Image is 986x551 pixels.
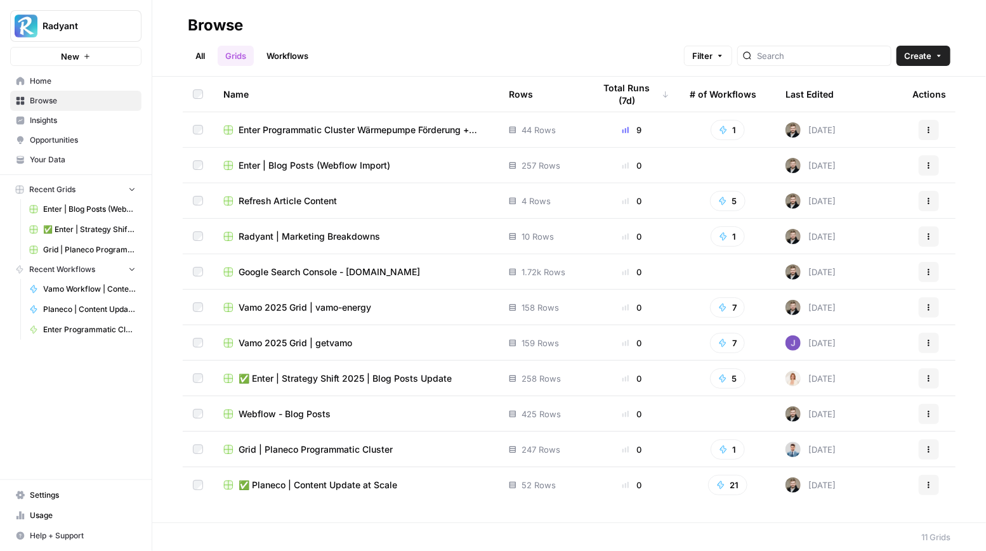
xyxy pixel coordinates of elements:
[23,219,141,240] a: ✅ Enter | Strategy Shift 2025 | Blog Posts Update
[595,266,669,278] div: 0
[595,479,669,491] div: 0
[786,229,801,244] img: ecpvl7mahf9b6ie0ga0hs1zzfa5z
[710,297,745,318] button: 7
[61,50,79,63] span: New
[43,244,136,256] span: Grid | Planeco Programmatic Cluster
[786,264,801,280] img: ecpvl7mahf9b6ie0ga0hs1zzfa5z
[786,300,801,315] img: ecpvl7mahf9b6ie0ga0hs1zzfa5z
[239,195,337,207] span: Refresh Article Content
[239,266,420,278] span: Google Search Console - [DOMAIN_NAME]
[595,443,669,456] div: 0
[239,301,371,314] span: Vamo 2025 Grid | vamo-energy
[711,226,745,247] button: 1
[786,406,801,422] img: ecpvl7mahf9b6ie0ga0hs1zzfa5z
[43,283,136,295] span: Vamo Workflow | Content Update Sie zu du
[23,279,141,299] a: Vamo Workflow | Content Update Sie zu du
[522,266,565,278] span: 1.72k Rows
[786,229,836,244] div: [DATE]
[710,368,746,389] button: 5
[522,337,559,349] span: 159 Rows
[711,439,745,460] button: 1
[595,372,669,385] div: 0
[43,304,136,315] span: Planeco | Content Update Summary of Changes
[10,91,141,111] a: Browse
[223,266,489,278] a: Google Search Console - [DOMAIN_NAME]
[786,158,836,173] div: [DATE]
[223,159,489,172] a: Enter | Blog Posts (Webflow Import)
[239,479,397,491] span: ✅ Planeco | Content Update at Scale
[786,77,834,112] div: Last Edited
[239,443,393,456] span: Grid | Planeco Programmatic Cluster
[223,124,489,136] a: Enter Programmatic Cluster Wärmepumpe Förderung + Local
[239,337,352,349] span: Vamo 2025 Grid | getvamo
[786,406,836,422] div: [DATE]
[786,371,836,386] div: [DATE]
[223,195,489,207] a: Refresh Article Content
[23,199,141,219] a: Enter | Blog Posts (Webflow Import)
[30,115,136,126] span: Insights
[43,204,136,215] span: Enter | Blog Posts (Webflow Import)
[10,10,141,42] button: Workspace: Radyant
[239,124,489,136] span: Enter Programmatic Cluster Wärmepumpe Förderung + Local
[522,408,561,420] span: 425 Rows
[690,77,756,112] div: # of Workflows
[786,193,836,209] div: [DATE]
[904,49,931,62] span: Create
[239,408,331,420] span: Webflow - Blog Posts
[595,195,669,207] div: 0
[43,224,136,235] span: ✅ Enter | Strategy Shift 2025 | Blog Posts Update
[509,77,533,112] div: Rows
[786,442,801,457] img: 8nz1hbojzsn0jutnlqsv362b6z04
[30,134,136,146] span: Opportunities
[218,46,254,66] a: Grids
[223,372,489,385] a: ✅ Enter | Strategy Shift 2025 | Blog Posts Update
[10,526,141,546] button: Help + Support
[223,77,489,112] div: Name
[223,337,489,349] a: Vamo 2025 Grid | getvamo
[522,159,560,172] span: 257 Rows
[708,475,747,495] button: 21
[259,46,316,66] a: Workflows
[595,77,669,112] div: Total Runs (7d)
[595,408,669,420] div: 0
[595,159,669,172] div: 0
[786,122,801,138] img: ecpvl7mahf9b6ie0ga0hs1zzfa5z
[239,372,452,385] span: ✅ Enter | Strategy Shift 2025 | Blog Posts Update
[30,95,136,107] span: Browse
[10,110,141,131] a: Insights
[595,124,669,136] div: 9
[223,301,489,314] a: Vamo 2025 Grid | vamo-energy
[223,230,489,243] a: Radyant | Marketing Breakdowns
[522,124,556,136] span: 44 Rows
[30,510,136,521] span: Usage
[692,49,713,62] span: Filter
[10,47,141,66] button: New
[23,299,141,320] a: Planeco | Content Update Summary of Changes
[786,193,801,209] img: ecpvl7mahf9b6ie0ga0hs1zzfa5z
[29,264,95,275] span: Recent Workflows
[522,301,559,314] span: 158 Rows
[30,75,136,87] span: Home
[684,46,732,66] button: Filter
[786,122,836,138] div: [DATE]
[522,372,561,385] span: 258 Rows
[710,191,746,211] button: 5
[30,154,136,165] span: Your Data
[10,150,141,170] a: Your Data
[757,49,886,62] input: Search
[786,442,836,457] div: [DATE]
[711,120,745,140] button: 1
[10,505,141,526] a: Usage
[10,71,141,91] a: Home
[786,264,836,280] div: [DATE]
[43,324,136,335] span: Enter Programmatic Cluster | Wärmepumpe Förderung+ Location
[897,46,950,66] button: Create
[786,158,801,173] img: ecpvl7mahf9b6ie0ga0hs1zzfa5z
[29,184,76,195] span: Recent Grids
[223,443,489,456] a: Grid | Planeco Programmatic Cluster
[223,479,489,491] a: ✅ Planeco | Content Update at Scale
[10,260,141,279] button: Recent Workflows
[595,337,669,349] div: 0
[786,477,836,493] div: [DATE]
[786,477,801,493] img: ecpvl7mahf9b6ie0ga0hs1zzfa5z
